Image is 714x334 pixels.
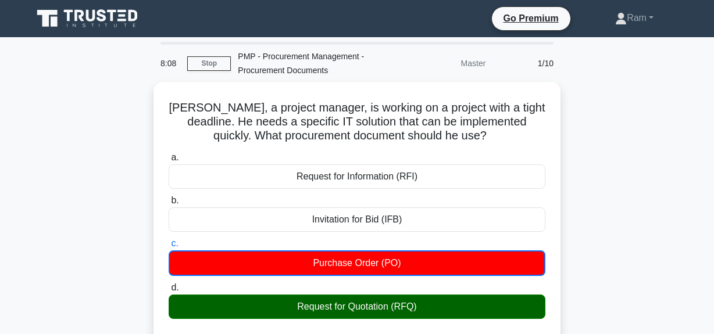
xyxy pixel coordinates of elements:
[231,45,391,82] div: PMP - Procurement Management - Procurement Documents
[492,52,561,75] div: 1/10
[169,207,545,232] div: Invitation for Bid (IFB)
[391,52,492,75] div: Master
[153,52,187,75] div: 8:08
[169,295,545,319] div: Request for Quotation (RFQ)
[169,164,545,189] div: Request for Information (RFI)
[171,152,178,162] span: a.
[169,250,545,276] div: Purchase Order (PO)
[171,195,178,205] span: b.
[497,11,566,26] a: Go Premium
[587,6,681,30] a: Ram
[171,238,178,248] span: c.
[187,56,231,71] a: Stop
[167,100,547,143] h5: [PERSON_NAME], a project manager, is working on a project with a tight deadline. He needs a speci...
[171,282,178,292] span: d.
